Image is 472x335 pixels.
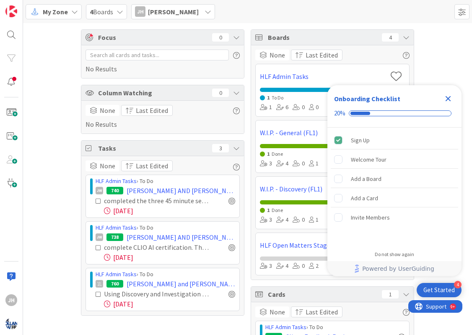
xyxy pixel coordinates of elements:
div: 4 [276,215,288,225]
div: Add a Card is incomplete. [331,189,458,207]
div: 0 [309,103,319,112]
div: 0 [293,159,305,168]
div: Invite Members is incomplete. [331,208,458,227]
div: 740 [106,187,123,194]
div: Checklist Container [327,85,462,276]
div: 0 [212,33,229,42]
span: None [270,307,285,317]
div: Add a Board [351,174,381,184]
span: Last Edited [136,105,168,115]
div: Sign Up is complete. [331,131,458,149]
a: HLF Admin Tasks [96,177,137,185]
div: 3 [212,144,229,152]
span: 1 [267,94,270,101]
div: Onboarding Checklist [334,94,400,104]
span: None [100,161,115,171]
div: 4 [276,262,288,271]
div: 0 [293,262,305,271]
span: Last Edited [136,161,168,171]
div: Footer [327,261,462,276]
span: Support [18,1,38,11]
div: 2 [309,262,319,271]
a: HLF Admin Tasks [260,71,387,81]
div: JH [135,6,145,17]
span: Done [272,207,283,213]
div: Using Discovery and Investigation Tools | Clio [104,289,210,299]
div: Invite Members [351,212,390,222]
button: Last Edited [121,105,173,116]
div: JH [5,294,17,306]
div: 4 [454,281,462,288]
span: [PERSON_NAME] AND [PERSON_NAME] AI CERTIFIED [127,186,235,196]
div: Add a Board is incomplete. [331,170,458,188]
span: [PERSON_NAME] and [PERSON_NAME] Discovery Competencies training (one hour) [127,279,235,289]
a: HLF Open Matters Stage (FL2) [260,240,387,250]
img: Visit kanbanzone.com [5,5,17,17]
span: My Zone [43,7,68,17]
div: completed the three 45 minute sessions and got my certificate [URL][DOMAIN_NAME] [104,196,210,206]
div: Checklist progress: 20% [334,110,455,117]
div: Do not show again [375,251,414,258]
a: W.I.P. - General (FL1) [260,128,387,138]
div: 0 [293,215,305,225]
div: › To Do [96,270,235,279]
div: › To Do [265,323,405,332]
div: 20% [334,110,345,117]
input: Search all cards and tasks... [86,50,229,60]
a: W.I.P. - Discovery (FL1) [260,184,387,194]
span: Boards [90,7,113,17]
img: avatar [5,318,17,330]
div: 0 [212,89,229,97]
div: Welcome Tour is incomplete. [331,150,458,169]
div: [DATE] [104,299,235,309]
div: 1 [309,215,319,225]
div: Welcome Tour [351,154,386,165]
div: No Results [86,105,240,129]
div: 3 [260,262,272,271]
a: HLF Admin Tasks [265,323,306,331]
div: 1 [382,290,399,298]
span: Last Edited [306,307,338,317]
span: Powered by UserGuiding [362,264,434,274]
span: Focus [98,32,205,42]
span: None [270,50,285,60]
div: [DATE] [104,206,235,216]
span: Tasks [98,143,208,153]
div: 1 [309,159,319,168]
button: Last Edited [291,50,342,60]
span: 1 [267,207,270,213]
span: Last Edited [306,50,338,60]
div: No Results [86,50,240,74]
div: 1 [260,103,272,112]
div: Get Started [423,286,455,294]
div: 738 [106,233,123,241]
div: 6 [276,103,288,112]
button: Last Edited [291,306,342,317]
a: HLF Admin Tasks [96,224,137,231]
span: Cards [268,289,378,299]
span: Done [272,151,283,157]
span: Boards [268,32,378,42]
div: 3 [260,215,272,225]
div: 4 [382,33,399,42]
div: Add a Card [351,193,378,203]
div: 0 [293,103,305,112]
div: JW [96,233,103,241]
div: Close Checklist [441,92,455,105]
span: 1 [267,151,270,157]
a: HLF Admin Tasks [96,270,137,278]
div: Checklist items [327,128,462,246]
div: › To Do [96,223,235,232]
div: JW [96,187,103,194]
div: [DATE] [104,252,235,262]
button: Last Edited [121,160,173,171]
span: [PERSON_NAME] AND [PERSON_NAME] GET CLIO AI CERTIFIED [127,232,235,242]
div: 3 [260,159,272,168]
a: Powered by UserGuiding [332,261,457,276]
div: 9+ [42,3,47,10]
span: Column Watching [98,88,208,98]
div: complete CLIO AI certification. This has a lecture from Clearbrief as part of it. [104,242,210,252]
span: [PERSON_NAME] [148,7,199,17]
div: › To Do [96,177,235,186]
div: Open Get Started checklist, remaining modules: 4 [417,283,462,297]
